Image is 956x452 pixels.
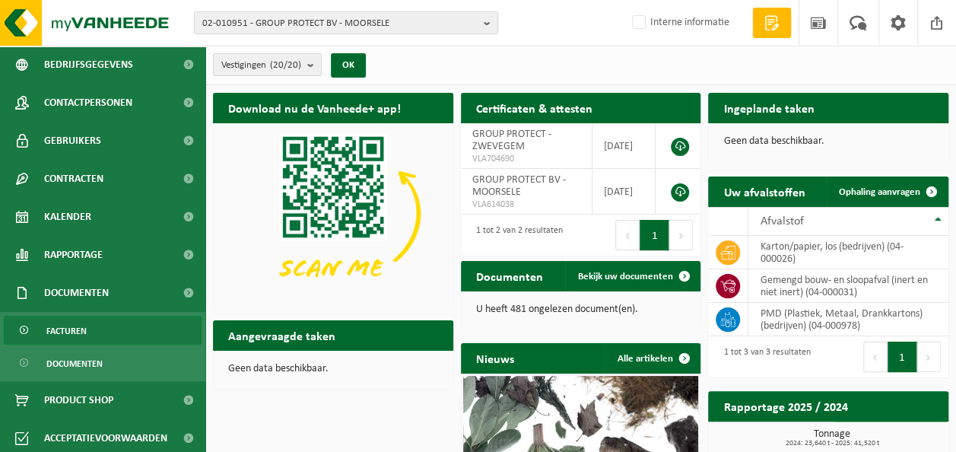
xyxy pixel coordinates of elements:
div: 1 tot 3 van 3 resultaten [716,340,810,374]
span: 2024: 23,640 t - 2025: 41,520 t [716,440,948,447]
span: VLA614038 [472,199,580,211]
span: Contracten [44,160,103,198]
a: Ophaling aanvragen [827,177,947,207]
button: Vestigingen(20/20) [213,53,322,76]
button: Next [917,342,941,372]
h2: Documenten [461,261,558,291]
button: 1 [888,342,917,372]
button: Next [669,220,693,250]
h2: Certificaten & attesten [461,93,608,123]
span: Afvalstof [760,215,803,228]
a: Bekijk rapportage [835,421,947,451]
span: GROUP PROTECT BV - MOORSELE [472,174,566,198]
span: Facturen [46,317,87,345]
p: Geen data beschikbaar. [228,364,438,374]
img: Download de VHEPlus App [213,123,453,304]
button: 02-010951 - GROUP PROTECT BV - MOORSELE [194,11,498,34]
span: Vestigingen [221,54,301,77]
a: Documenten [4,349,202,377]
span: Contactpersonen [44,84,132,122]
td: karton/papier, los (bedrijven) (04-000026) [748,236,948,269]
span: Bedrijfsgegevens [44,46,133,84]
h2: Download nu de Vanheede+ app! [213,93,416,123]
span: Product Shop [44,381,113,419]
td: PMD (Plastiek, Metaal, Drankkartons) (bedrijven) (04-000978) [748,303,948,336]
h2: Uw afvalstoffen [708,177,820,206]
button: 1 [640,220,669,250]
a: Bekijk uw documenten [565,261,699,291]
td: gemengd bouw- en sloopafval (inert en niet inert) (04-000031) [748,269,948,303]
span: GROUP PROTECT - ZWEVEGEM [472,129,551,152]
label: Interne informatie [629,11,729,34]
p: Geen data beschikbaar. [723,136,933,147]
h2: Aangevraagde taken [213,320,351,350]
button: Previous [863,342,888,372]
div: 1 tot 2 van 2 resultaten [468,218,563,252]
span: VLA704690 [472,153,580,165]
h3: Tonnage [716,429,948,447]
h2: Rapportage 2025 / 2024 [708,391,862,421]
button: Previous [615,220,640,250]
h2: Ingeplande taken [708,93,829,123]
span: Bekijk uw documenten [577,272,672,282]
span: Ophaling aanvragen [839,187,920,197]
span: Gebruikers [44,122,101,160]
a: Alle artikelen [605,343,699,374]
span: Documenten [46,349,103,378]
span: 02-010951 - GROUP PROTECT BV - MOORSELE [202,12,478,35]
p: U heeft 481 ongelezen document(en). [476,304,686,315]
count: (20/20) [270,60,301,70]
a: Facturen [4,316,202,345]
span: Documenten [44,274,109,312]
span: Rapportage [44,236,103,274]
td: [DATE] [592,123,656,169]
h2: Nieuws [461,343,529,373]
span: Kalender [44,198,91,236]
td: [DATE] [592,169,656,215]
button: OK [331,53,366,78]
